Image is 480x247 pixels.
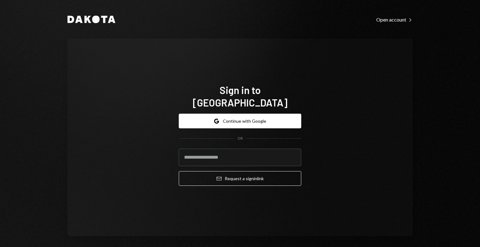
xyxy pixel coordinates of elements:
a: Open account [376,16,412,23]
button: Request a signinlink [179,171,301,186]
h1: Sign in to [GEOGRAPHIC_DATA] [179,84,301,109]
button: Continue with Google [179,114,301,128]
div: Open account [376,17,412,23]
div: OR [237,136,243,141]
